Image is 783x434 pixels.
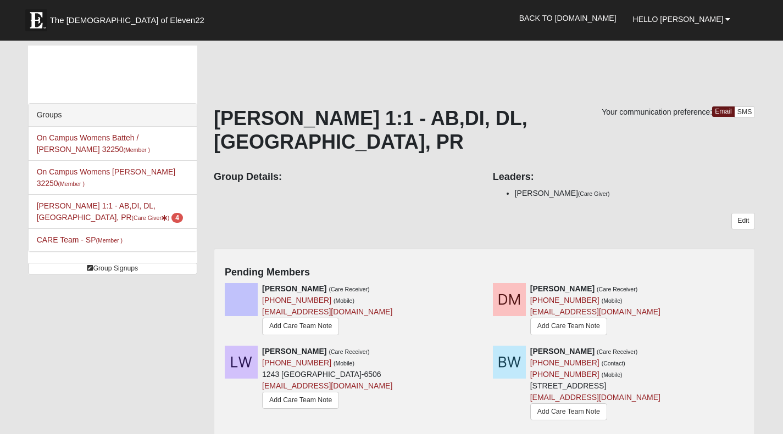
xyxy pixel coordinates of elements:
[530,347,595,356] strong: [PERSON_NAME]
[712,106,735,117] a: Email
[334,297,354,304] small: (Mobile)
[262,307,392,316] a: [EMAIL_ADDRESS][DOMAIN_NAME]
[124,146,150,153] small: (Member )
[225,267,744,279] h4: Pending Members
[20,4,240,31] a: The [DEMOGRAPHIC_DATA] of Eleven22
[530,393,660,402] a: [EMAIL_ADDRESS][DOMAIN_NAME]
[602,297,623,304] small: (Mobile)
[96,237,123,244] small: (Member )
[734,106,756,118] a: SMS
[329,286,369,292] small: (Care Receiver)
[262,284,326,293] strong: [PERSON_NAME]
[530,370,599,379] a: [PHONE_NUMBER]
[262,392,339,409] a: Add Care Team Note
[262,346,392,412] div: 1243 [GEOGRAPHIC_DATA]-6506
[132,215,170,221] small: (Care Giver )
[262,347,326,356] strong: [PERSON_NAME]
[597,348,637,355] small: (Care Receiver)
[530,358,599,367] a: [PHONE_NUMBER]
[602,360,625,367] small: (Contact)
[530,307,660,316] a: [EMAIL_ADDRESS][DOMAIN_NAME]
[37,201,183,222] a: [PERSON_NAME] 1:1 - AB,DI, DL, [GEOGRAPHIC_DATA], PR(Care Giver) 4
[530,296,599,305] a: [PHONE_NUMBER]
[334,360,354,367] small: (Mobile)
[515,188,756,199] li: [PERSON_NAME]
[25,9,47,31] img: Eleven22 logo
[530,346,660,423] div: [STREET_ADDRESS]
[731,213,755,229] a: Edit
[262,296,331,305] a: [PHONE_NUMBER]
[262,381,392,390] a: [EMAIL_ADDRESS][DOMAIN_NAME]
[530,284,595,293] strong: [PERSON_NAME]
[633,15,724,24] span: Hello [PERSON_NAME]
[511,4,625,32] a: Back to [DOMAIN_NAME]
[597,286,637,292] small: (Care Receiver)
[530,403,607,420] a: Add Care Team Note
[329,348,369,355] small: (Care Receiver)
[29,104,197,127] div: Groups
[37,133,150,154] a: On Campus Womens Batteh / [PERSON_NAME] 32250(Member )
[58,181,85,187] small: (Member )
[28,263,197,274] a: Group Signups
[50,15,204,26] span: The [DEMOGRAPHIC_DATA] of Eleven22
[625,5,739,33] a: Hello [PERSON_NAME]
[530,318,607,335] a: Add Care Team Note
[171,213,183,223] span: number of pending members
[214,171,476,183] h4: Group Details:
[214,106,755,154] h1: [PERSON_NAME] 1:1 - AB,DI, DL, [GEOGRAPHIC_DATA], PR
[602,371,623,378] small: (Mobile)
[262,358,331,367] a: [PHONE_NUMBER]
[578,190,610,197] small: (Care Giver)
[602,108,712,116] span: Your communication preference:
[37,167,176,188] a: On Campus Womens [PERSON_NAME] 32250(Member )
[493,171,756,183] h4: Leaders:
[262,318,339,335] a: Add Care Team Note
[37,235,123,244] a: CARE Team - SP(Member )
